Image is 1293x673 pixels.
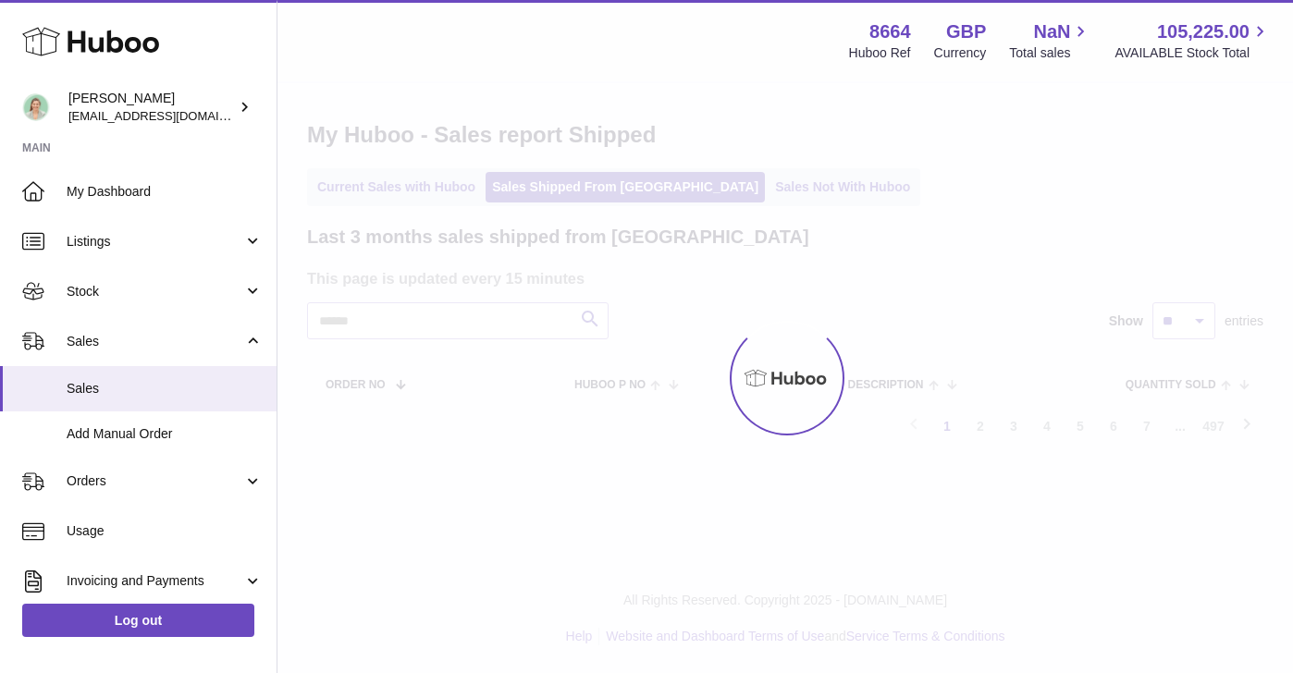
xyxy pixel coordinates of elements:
img: hello@thefacialcuppingexpert.com [22,93,50,121]
span: Invoicing and Payments [67,572,243,590]
span: Stock [67,283,243,300]
span: NaN [1033,19,1070,44]
div: Huboo Ref [849,44,911,62]
strong: GBP [946,19,986,44]
a: Log out [22,604,254,637]
span: Orders [67,472,243,490]
span: My Dashboard [67,183,263,201]
a: 105,225.00 AVAILABLE Stock Total [1114,19,1271,62]
span: Listings [67,233,243,251]
span: Sales [67,380,263,398]
a: NaN Total sales [1009,19,1091,62]
div: Currency [934,44,987,62]
span: Usage [67,522,263,540]
span: 105,225.00 [1157,19,1250,44]
div: [PERSON_NAME] [68,90,235,125]
span: Total sales [1009,44,1091,62]
span: [EMAIL_ADDRESS][DOMAIN_NAME] [68,108,272,123]
span: Add Manual Order [67,425,263,443]
span: AVAILABLE Stock Total [1114,44,1271,62]
span: Sales [67,333,243,350]
strong: 8664 [869,19,911,44]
